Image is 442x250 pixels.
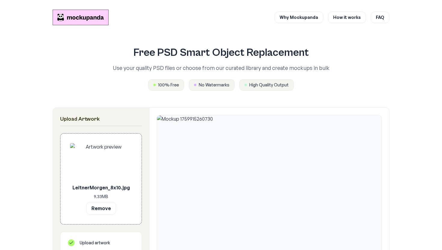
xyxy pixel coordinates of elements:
p: LeitnerMorgen_8x10.jpg [70,184,132,191]
p: Use your quality PSD files or choose from our curated library and create mockups in bulk [86,64,356,72]
a: Why Mockupanda [275,12,323,23]
a: Mockupanda home [53,10,109,25]
img: Artwork preview [70,143,132,182]
img: Mockupanda [53,10,109,25]
a: FAQ [371,12,389,23]
h1: Free PSD Smart Object Replacement [86,47,356,59]
span: High Quality Output [249,82,289,88]
h2: Upload Artwork [60,115,142,123]
button: Remove [86,202,116,215]
a: How it works [328,12,366,23]
span: Upload artwork [80,240,110,246]
p: 9.33 MB [70,194,132,200]
span: No Watermarks [199,82,229,88]
span: 100% Free [158,82,179,88]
